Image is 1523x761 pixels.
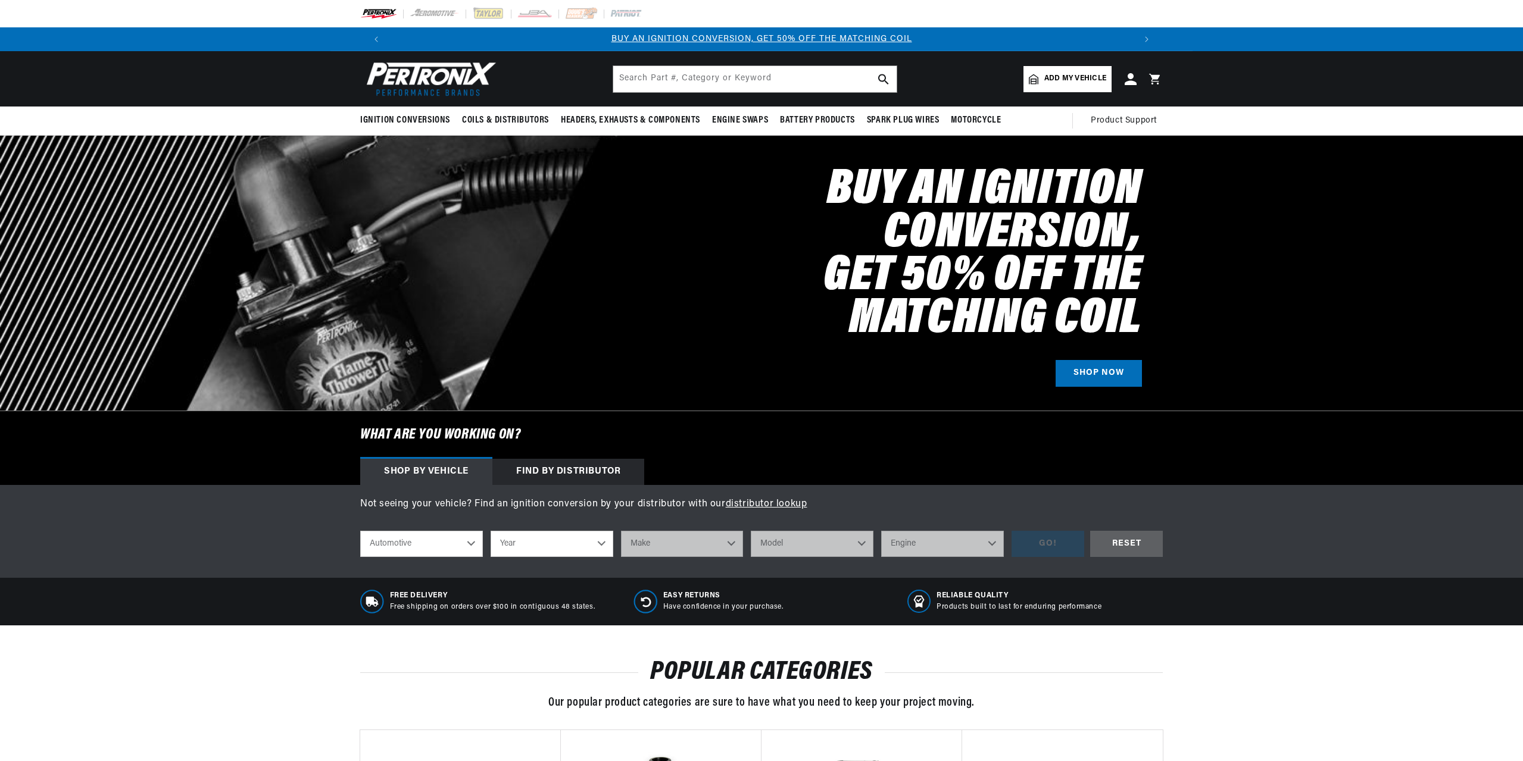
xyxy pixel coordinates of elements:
a: Add my vehicle [1023,66,1112,92]
button: Translation missing: en.sections.announcements.previous_announcement [364,27,388,51]
span: Coils & Distributors [462,114,549,127]
span: Headers, Exhausts & Components [561,114,700,127]
span: Motorcycle [951,114,1001,127]
a: BUY AN IGNITION CONVERSION, GET 50% OFF THE MATCHING COIL [611,35,912,43]
span: RELIABLE QUALITY [937,591,1101,601]
summary: Product Support [1091,107,1163,135]
div: 1 of 3 [388,33,1135,46]
summary: Engine Swaps [706,107,774,134]
select: Engine [881,531,1004,557]
summary: Battery Products [774,107,861,134]
span: Add my vehicle [1044,73,1106,84]
h6: What are you working on? [330,411,1193,459]
img: Pertronix [360,58,497,99]
h2: POPULAR CATEGORIES [360,661,1163,684]
p: Free shipping on orders over $100 in contiguous 48 states. [390,602,595,612]
select: Year [491,531,613,557]
button: search button [870,66,897,92]
p: Have confidence in your purchase. [663,602,784,612]
span: Our popular product categories are sure to have what you need to keep your project moving. [548,697,975,709]
span: Battery Products [780,114,855,127]
div: Find by Distributor [492,459,644,485]
p: Not seeing your vehicle? Find an ignition conversion by your distributor with our [360,497,1163,512]
input: Search Part #, Category or Keyword [613,66,897,92]
div: RESET [1090,531,1163,558]
select: Model [751,531,873,557]
button: Translation missing: en.sections.announcements.next_announcement [1135,27,1159,51]
span: Engine Swaps [712,114,768,127]
a: distributor lookup [726,499,807,509]
span: Spark Plug Wires [867,114,940,127]
div: Announcement [388,33,1135,46]
span: Free Delivery [390,591,595,601]
slideshow-component: Translation missing: en.sections.announcements.announcement_bar [330,27,1193,51]
summary: Ignition Conversions [360,107,456,134]
div: Shop by vehicle [360,459,492,485]
select: Ride Type [360,531,483,557]
summary: Headers, Exhausts & Components [555,107,706,134]
a: SHOP NOW [1056,360,1142,387]
h2: Buy an Ignition Conversion, Get 50% off the Matching Coil [633,169,1142,341]
span: Ignition Conversions [360,114,450,127]
span: Product Support [1091,114,1157,127]
select: Make [621,531,744,557]
summary: Coils & Distributors [456,107,555,134]
span: Easy Returns [663,591,784,601]
p: Products built to last for enduring performance [937,602,1101,612]
summary: Spark Plug Wires [861,107,945,134]
summary: Motorcycle [945,107,1007,134]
